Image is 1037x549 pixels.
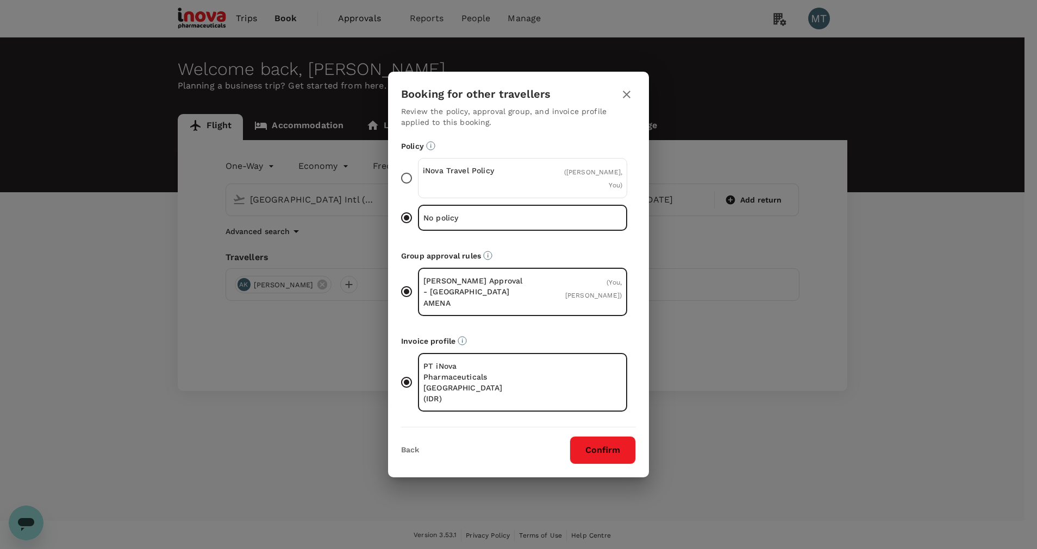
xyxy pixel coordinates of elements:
button: Back [401,446,419,455]
p: iNova Travel Policy [423,165,523,176]
p: Group approval rules [401,250,636,261]
svg: Default approvers or custom approval rules (if available) are based on the user group. [483,251,492,260]
p: Review the policy, approval group, and invoice profile applied to this booking. [401,106,636,128]
p: PT iNova Pharmaceuticals [GEOGRAPHIC_DATA] (IDR) [423,361,523,404]
svg: Booking restrictions are based on the selected travel policy. [426,141,435,150]
span: ( [PERSON_NAME], You ) [564,168,622,189]
button: Confirm [570,436,636,464]
p: Invoice profile [401,336,636,346]
svg: The payment currency and company information are based on the selected invoice profile. [458,336,467,345]
p: Policy [401,141,636,152]
h3: Booking for other travellers [401,88,551,100]
p: [PERSON_NAME] Approval - [GEOGRAPHIC_DATA] AMENA [423,275,523,308]
p: No policy [423,212,523,223]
